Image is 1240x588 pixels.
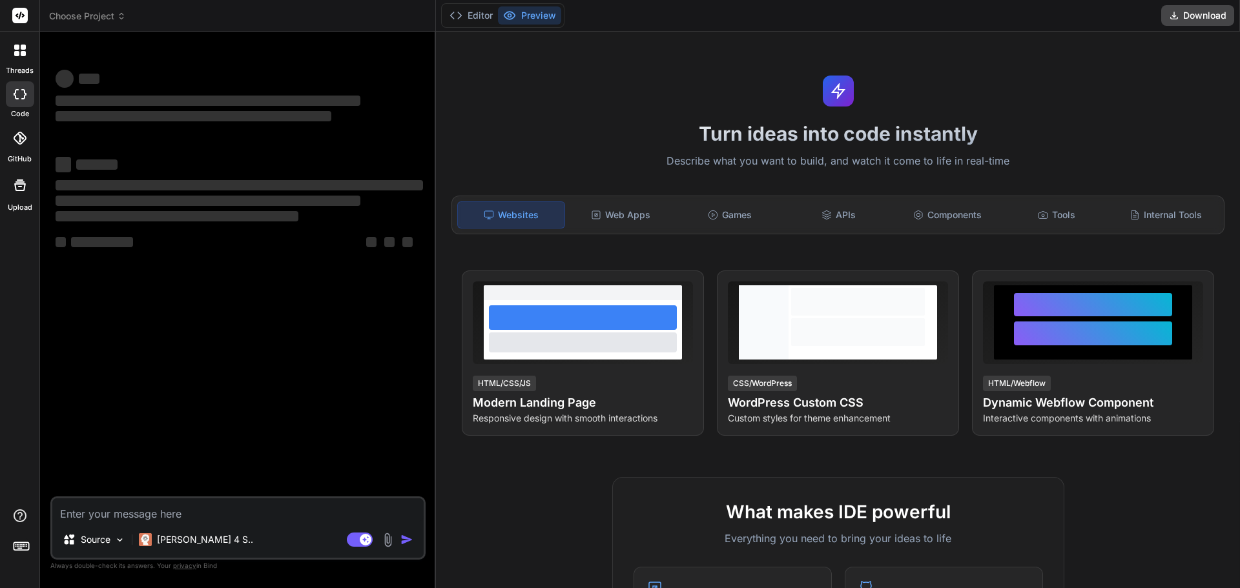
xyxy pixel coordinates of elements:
[56,157,71,172] span: ‌
[49,10,126,23] span: Choose Project
[384,237,395,247] span: ‌
[728,412,948,425] p: Custom styles for theme enhancement
[444,153,1232,170] p: Describe what you want to build, and watch it come to life in real-time
[444,6,498,25] button: Editor
[56,180,423,190] span: ‌
[634,498,1043,525] h2: What makes IDE powerful
[56,96,360,106] span: ‌
[444,122,1232,145] h1: Turn ideas into code instantly
[56,111,331,121] span: ‌
[11,108,29,119] label: code
[6,65,34,76] label: threads
[634,531,1043,546] p: Everything you need to bring your ideas to life
[76,159,118,170] span: ‌
[1004,201,1110,228] div: Tools
[50,560,426,572] p: Always double-check its answers. Your in Bind
[473,376,536,391] div: HTML/CSS/JS
[1161,5,1234,26] button: Download
[894,201,1001,228] div: Components
[157,533,253,546] p: [PERSON_NAME] 4 S..
[56,237,66,247] span: ‌
[79,74,99,84] span: ‌
[402,237,413,247] span: ‌
[380,532,395,547] img: attachment
[8,202,32,213] label: Upload
[400,533,413,546] img: icon
[568,201,674,228] div: Web Apps
[56,211,298,221] span: ‌
[56,196,360,206] span: ‌
[139,533,152,546] img: Claude 4 Sonnet
[473,412,693,425] p: Responsive design with smooth interactions
[498,6,561,25] button: Preview
[1112,201,1219,228] div: Internal Tools
[81,533,110,546] p: Source
[114,534,125,545] img: Pick Models
[173,562,196,569] span: privacy
[677,201,783,228] div: Games
[71,237,133,247] span: ‌
[983,412,1203,425] p: Interactive components with animations
[785,201,892,228] div: APIs
[473,394,693,412] h4: Modern Landing Page
[728,376,797,391] div: CSS/WordPress
[366,237,377,247] span: ‌
[56,70,74,88] span: ‌
[983,376,1051,391] div: HTML/Webflow
[728,394,948,412] h4: WordPress Custom CSS
[983,394,1203,412] h4: Dynamic Webflow Component
[8,154,32,165] label: GitHub
[457,201,565,228] div: Websites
